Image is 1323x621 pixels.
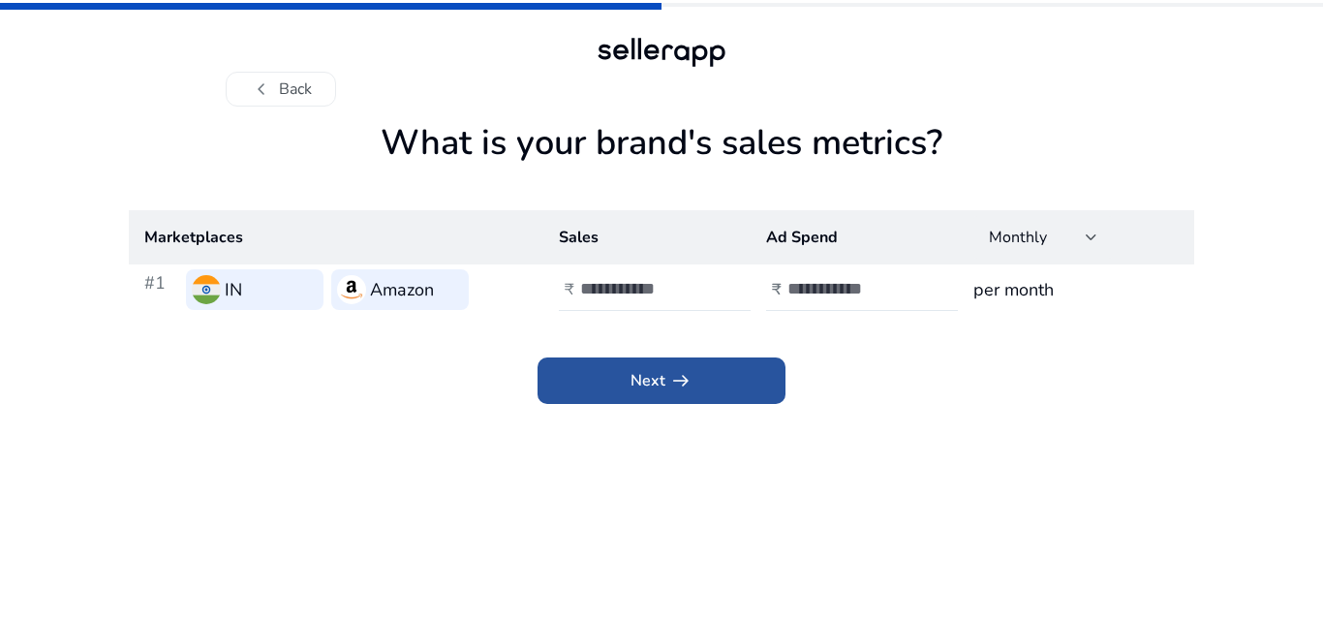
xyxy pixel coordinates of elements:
[751,210,958,264] th: Ad Spend
[192,275,221,304] img: in.svg
[565,281,574,299] h4: ₹
[772,281,782,299] h4: ₹
[370,276,434,303] h3: Amazon
[129,122,1194,210] h1: What is your brand's sales metrics?
[538,357,785,404] button: Nextarrow_right_alt
[144,269,178,310] h3: #1
[543,210,751,264] th: Sales
[225,276,242,303] h3: IN
[973,276,1179,303] h3: per month
[226,72,336,107] button: chevron_leftBack
[989,227,1047,248] span: Monthly
[669,369,692,392] span: arrow_right_alt
[631,369,692,392] span: Next
[250,78,273,101] span: chevron_left
[129,210,543,264] th: Marketplaces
